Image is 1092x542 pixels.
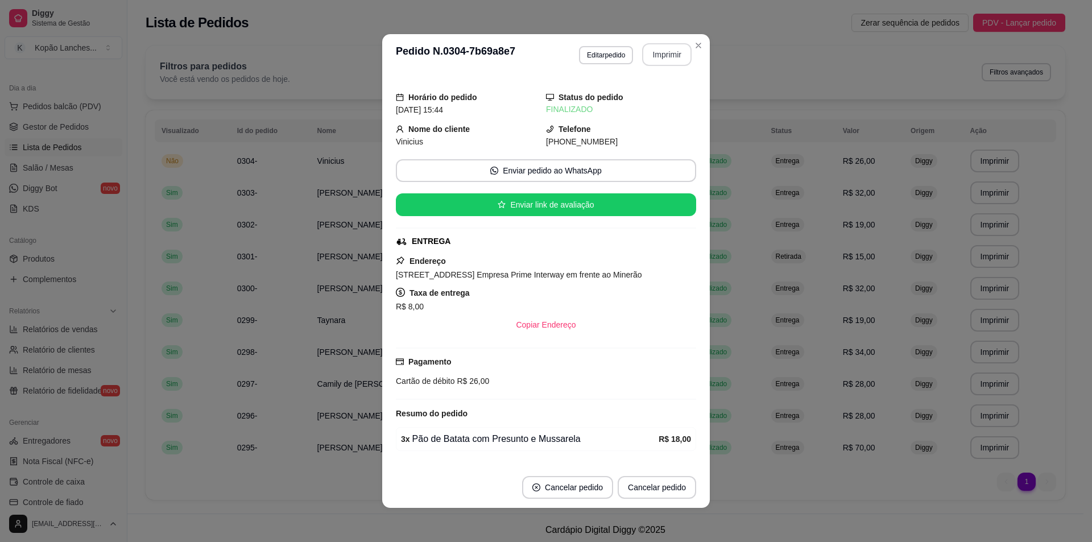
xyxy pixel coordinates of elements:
[396,302,424,311] span: R$ 8,00
[659,435,691,444] strong: R$ 18,00
[396,256,405,265] span: pushpin
[532,483,540,491] span: close-circle
[396,93,404,101] span: calendar
[559,93,623,102] strong: Status do pedido
[546,104,696,115] div: FINALIZADO
[522,476,613,499] button: close-circleCancelar pedido
[396,358,404,366] span: credit-card
[396,270,642,279] span: [STREET_ADDRESS] Empresa Prime Interway em frente ao Minerão
[409,256,446,266] strong: Endereço
[490,167,498,175] span: whats-app
[507,313,585,336] button: Copiar Endereço
[396,125,404,133] span: user
[396,137,423,146] span: Vinicius
[498,201,506,209] span: star
[618,476,696,499] button: Cancelar pedido
[396,43,515,66] h3: Pedido N. 0304-7b69a8e7
[642,43,692,66] button: Imprimir
[546,125,554,133] span: phone
[396,159,696,182] button: whats-appEnviar pedido ao WhatsApp
[408,93,477,102] strong: Horário do pedido
[396,288,405,297] span: dollar
[559,125,591,134] strong: Telefone
[546,93,554,101] span: desktop
[412,235,450,247] div: ENTREGA
[579,46,633,64] button: Editarpedido
[396,409,468,418] strong: Resumo do pedido
[408,357,451,366] strong: Pagamento
[455,376,490,386] span: R$ 26,00
[408,125,470,134] strong: Nome do cliente
[401,435,410,444] strong: 3 x
[401,432,659,446] div: Pão de Batata com Presunto e Mussarela
[396,105,443,114] span: [DATE] 15:44
[396,193,696,216] button: starEnviar link de avaliação
[546,137,618,146] span: [PHONE_NUMBER]
[409,288,470,297] strong: Taxa de entrega
[396,376,455,386] span: Cartão de débito
[689,36,708,55] button: Close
